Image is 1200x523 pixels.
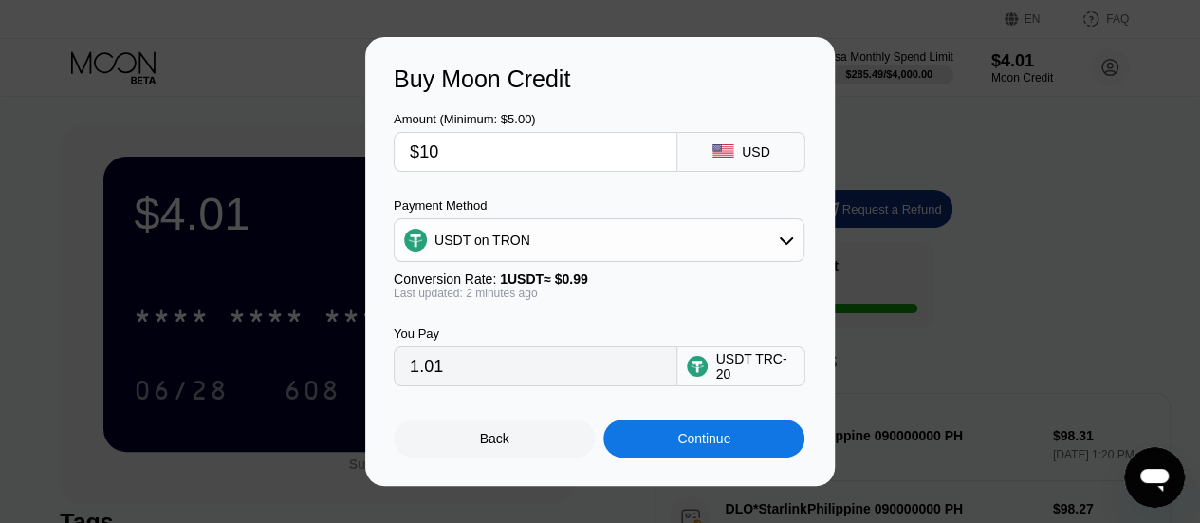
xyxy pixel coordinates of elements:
div: USDT on TRON [395,221,803,259]
div: You Pay [394,327,677,341]
div: Back [394,420,595,458]
div: USDT TRC-20 [715,351,795,382]
span: 1 USDT ≈ $0.99 [500,271,588,287]
div: Back [480,431,509,446]
div: USD [742,144,770,159]
div: Continue [677,431,730,446]
div: Last updated: 2 minutes ago [394,287,804,300]
div: Continue [603,420,804,458]
input: $0.00 [410,133,661,171]
iframe: Button to launch messaging window [1124,447,1185,508]
div: Amount (Minimum: $5.00) [394,112,677,126]
div: Buy Moon Credit [394,65,806,93]
div: Conversion Rate: [394,271,804,287]
div: Payment Method [394,198,804,213]
div: USDT on TRON [434,233,530,248]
